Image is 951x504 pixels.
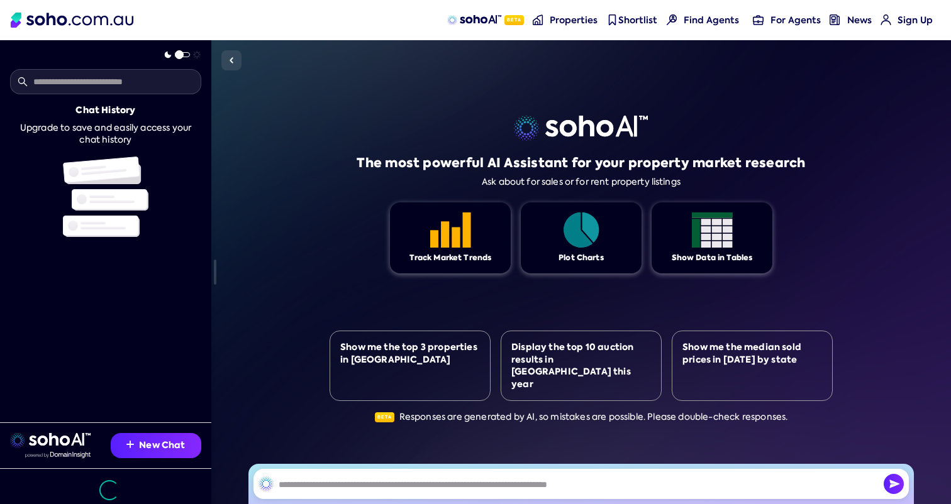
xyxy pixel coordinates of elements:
[25,452,91,458] img: Data provided by Domain Insight
[682,341,822,366] div: Show me the median sold prices in [DATE] by state
[447,15,501,25] img: sohoAI logo
[830,14,840,25] img: news-nav icon
[684,14,739,26] span: Find Agents
[375,411,788,424] div: Responses are generated by AI, so mistakes are possible. Please double-check responses.
[607,14,618,25] img: shortlist-nav icon
[63,156,148,237] img: Chat history illustration
[511,341,651,390] div: Display the top 10 auction results in [GEOGRAPHIC_DATA] this year
[847,14,872,26] span: News
[753,14,764,25] img: for-agents-nav icon
[533,14,543,25] img: properties-nav icon
[224,53,239,68] img: Sidebar toggle icon
[111,433,201,458] button: New Chat
[884,474,904,494] img: Send icon
[75,104,135,117] div: Chat History
[10,433,91,448] img: sohoai logo
[692,212,733,248] img: Feature 1 icon
[667,14,677,25] img: Find agents icon
[618,14,657,26] span: Shortlist
[561,212,602,248] img: Feature 1 icon
[770,14,821,26] span: For Agents
[340,341,480,366] div: Show me the top 3 properties in [GEOGRAPHIC_DATA]
[11,13,133,28] img: Soho Logo
[559,253,604,263] div: Plot Charts
[430,212,471,248] img: Feature 1 icon
[126,441,134,448] img: Recommendation icon
[504,15,524,25] span: Beta
[881,14,891,25] img: for-agents-nav icon
[375,412,394,422] span: Beta
[357,154,805,172] h1: The most powerful AI Assistant for your property market research
[898,14,933,26] span: Sign Up
[409,253,492,263] div: Track Market Trends
[672,253,753,263] div: Show Data in Tables
[550,14,598,26] span: Properties
[514,116,648,141] img: sohoai logo
[259,476,274,491] img: SohoAI logo black
[482,177,681,187] div: Ask about for sales or for rent property listings
[10,122,201,146] div: Upgrade to save and easily access your chat history
[884,474,904,494] button: Send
